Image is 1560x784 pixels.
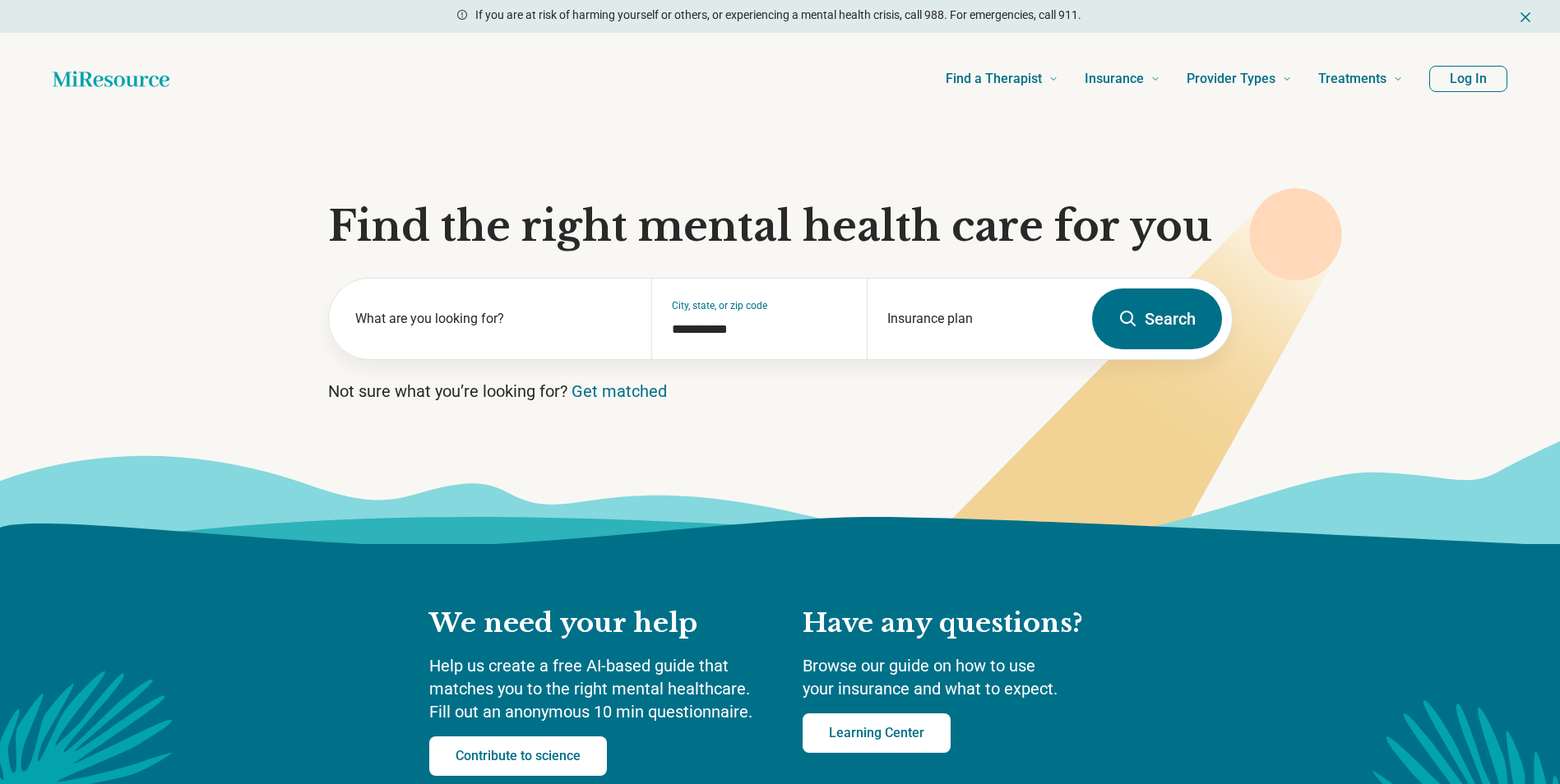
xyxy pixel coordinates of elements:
[328,380,1233,403] p: Not sure what you’re looking for?
[946,67,1042,90] span: Find a Therapist
[1187,46,1292,112] a: Provider Types
[429,606,770,641] h2: We need your help
[1318,67,1386,90] span: Treatments
[1092,288,1222,349] button: Search
[1429,66,1507,92] button: Log In
[429,736,607,776] a: Contribute to science
[475,7,1081,24] p: If you are at risk of harming yourself or others, or experiencing a mental health crisis, call 98...
[429,654,770,723] p: Help us create a free AI-based guide that matches you to the right mental healthcare. Fill out an...
[1187,67,1275,90] span: Provider Types
[946,46,1058,112] a: Find a Therapist
[328,202,1233,251] h1: Find the right mental health care for you
[1318,46,1403,112] a: Treatments
[1085,46,1160,112] a: Insurance
[53,62,169,95] a: Home page
[803,606,1132,641] h2: Have any questions?
[1085,67,1144,90] span: Insurance
[1517,7,1534,26] button: Dismiss
[803,713,951,753] a: Learning Center
[803,654,1132,700] p: Browse our guide on how to use your insurance and what to expect.
[572,381,667,401] a: Get matched
[355,309,632,329] label: What are you looking for?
